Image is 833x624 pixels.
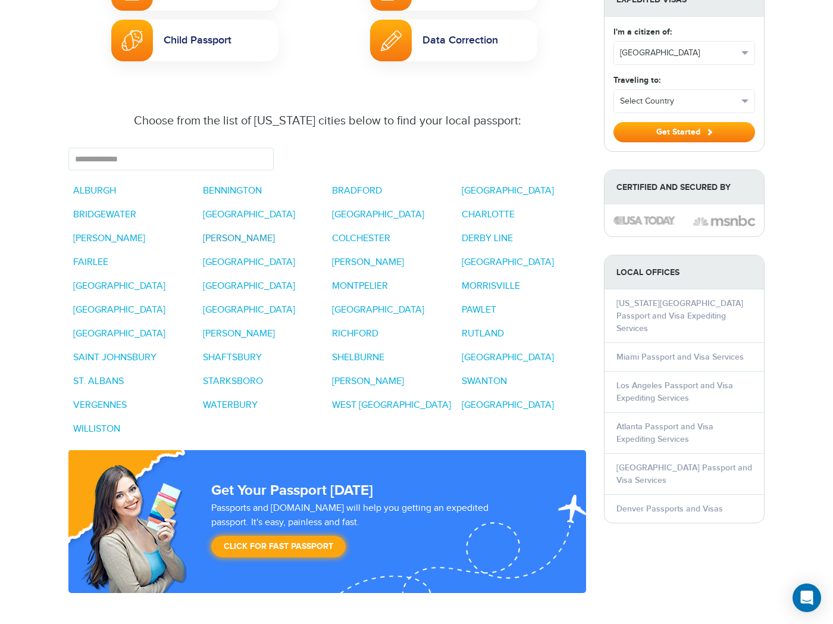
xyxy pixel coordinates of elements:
a: BRADFORD [332,185,382,196]
img: Passport Name Change [381,30,402,51]
a: COLCHESTER [332,233,390,244]
a: SHELBURNE [332,352,384,363]
img: image description [613,216,675,224]
a: Atlanta Passport and Visa Expediting Services [616,422,713,444]
a: MORRISVILLE [462,280,520,292]
a: [US_STATE][GEOGRAPHIC_DATA] Passport and Visa Expediting Services [616,298,743,333]
a: Child PassportChild Passport [111,20,278,61]
span: Select Country [620,95,738,107]
a: Passport Name ChangeData Correction [370,20,537,61]
a: [PERSON_NAME] [73,233,145,244]
a: RICHFORD [332,328,378,339]
a: [GEOGRAPHIC_DATA] Passport and Visa Services [616,463,752,485]
a: SWANTON [462,376,507,387]
a: Los Angeles Passport and Visa Expediting Services [616,380,733,403]
img: Child Passport [121,30,143,51]
div: Open Intercom Messenger [793,584,821,612]
button: Select Country [614,90,754,113]
a: CHARLOTTE [462,209,515,220]
a: [PERSON_NAME] [332,257,404,268]
div: Choose from the list of [US_STATE] cities below to find your local passport: [77,112,577,130]
a: FAIRLEE [73,257,108,268]
a: RUTLAND [462,328,504,339]
a: [PERSON_NAME] [332,376,404,387]
a: [PERSON_NAME] [203,328,275,339]
a: [GEOGRAPHIC_DATA] [462,185,554,196]
button: Get Started [613,122,755,142]
a: SHAFTSBURY [203,352,262,363]
a: [GEOGRAPHIC_DATA] [462,352,554,363]
a: BENNINGTON [203,185,262,196]
a: SAINT JOHNSBURY [73,352,156,363]
strong: Get Your Passport [DATE] [211,482,373,499]
label: Traveling to: [613,74,660,86]
strong: Certified and Secured by [605,170,764,204]
a: [GEOGRAPHIC_DATA] [332,209,424,220]
a: ALBURGH [73,185,116,196]
a: Miami Passport and Visa Services [616,352,744,362]
a: [GEOGRAPHIC_DATA] [203,257,295,268]
a: ST. ALBANS [73,376,124,387]
button: [GEOGRAPHIC_DATA] [614,42,754,64]
a: WILLISTON [73,423,120,435]
a: [GEOGRAPHIC_DATA] [73,304,165,316]
a: [GEOGRAPHIC_DATA] [332,304,424,316]
a: VERGENNES [73,400,127,411]
a: PAWLET [462,304,496,316]
span: [GEOGRAPHIC_DATA] [620,47,738,59]
a: WATERBURY [203,400,258,411]
a: [GEOGRAPHIC_DATA] [462,400,554,411]
a: WEST [GEOGRAPHIC_DATA] [332,400,451,411]
a: BRIDGEWATER [73,209,136,220]
a: [GEOGRAPHIC_DATA] [73,280,165,292]
a: [GEOGRAPHIC_DATA] [203,304,295,316]
a: Denver Passports and Visas [616,504,723,514]
a: [GEOGRAPHIC_DATA] [462,257,554,268]
a: [GEOGRAPHIC_DATA] [203,280,295,292]
a: STARKSBORO [203,376,263,387]
label: I'm a citizen of: [613,26,672,38]
a: Click for Fast Passport [211,536,346,557]
a: [GEOGRAPHIC_DATA] [73,328,165,339]
div: Passports and [DOMAIN_NAME] will help you getting an expedited passport. It's easy, painless and ... [206,501,531,563]
a: DERBY LINE [462,233,513,244]
a: [GEOGRAPHIC_DATA] [203,209,295,220]
a: [PERSON_NAME] [203,233,275,244]
img: image description [693,214,755,228]
a: MONTPELIER [332,280,388,292]
strong: LOCAL OFFICES [605,255,764,289]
